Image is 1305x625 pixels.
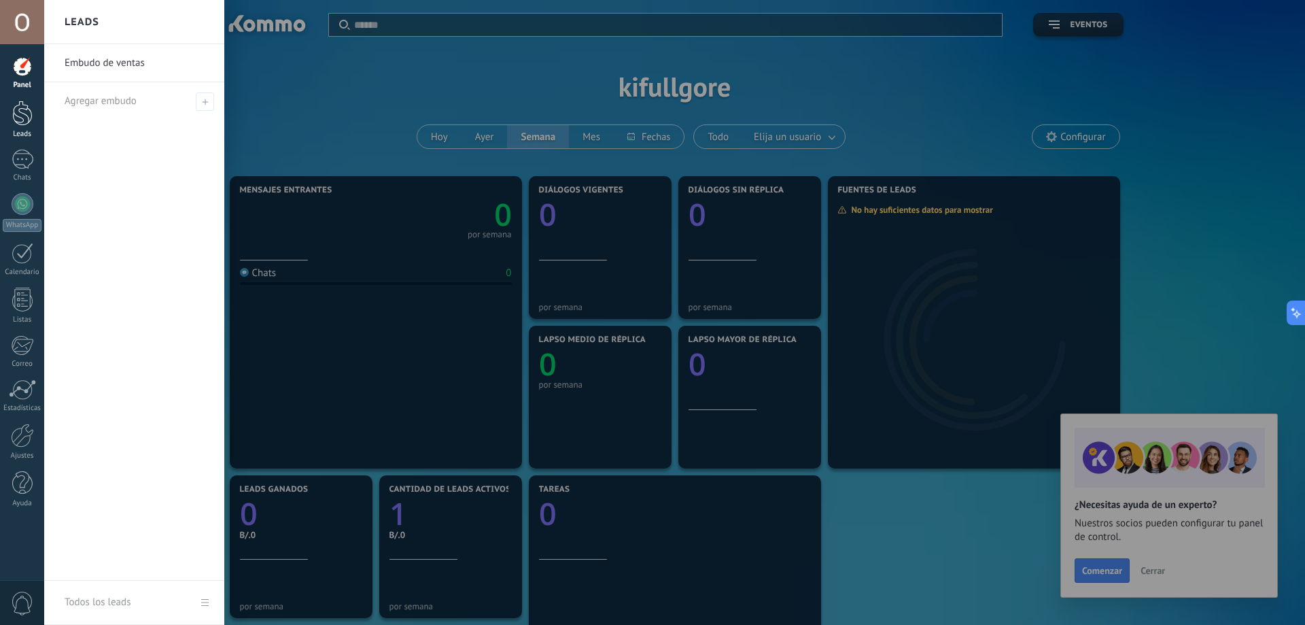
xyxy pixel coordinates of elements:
[65,1,99,44] h2: Leads
[65,584,130,622] div: Todos los leads
[3,452,42,460] div: Ajustes
[65,95,137,107] span: Agregar embudo
[3,219,41,232] div: WhatsApp
[44,581,224,625] a: Todos los leads
[3,268,42,277] div: Calendario
[3,404,42,413] div: Estadísticas
[196,92,214,111] span: Agregar embudo
[3,81,42,90] div: Panel
[3,130,42,139] div: Leads
[3,316,42,324] div: Listas
[3,173,42,182] div: Chats
[3,499,42,508] div: Ayuda
[65,44,211,82] a: Embudo de ventas
[3,360,42,369] div: Correo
